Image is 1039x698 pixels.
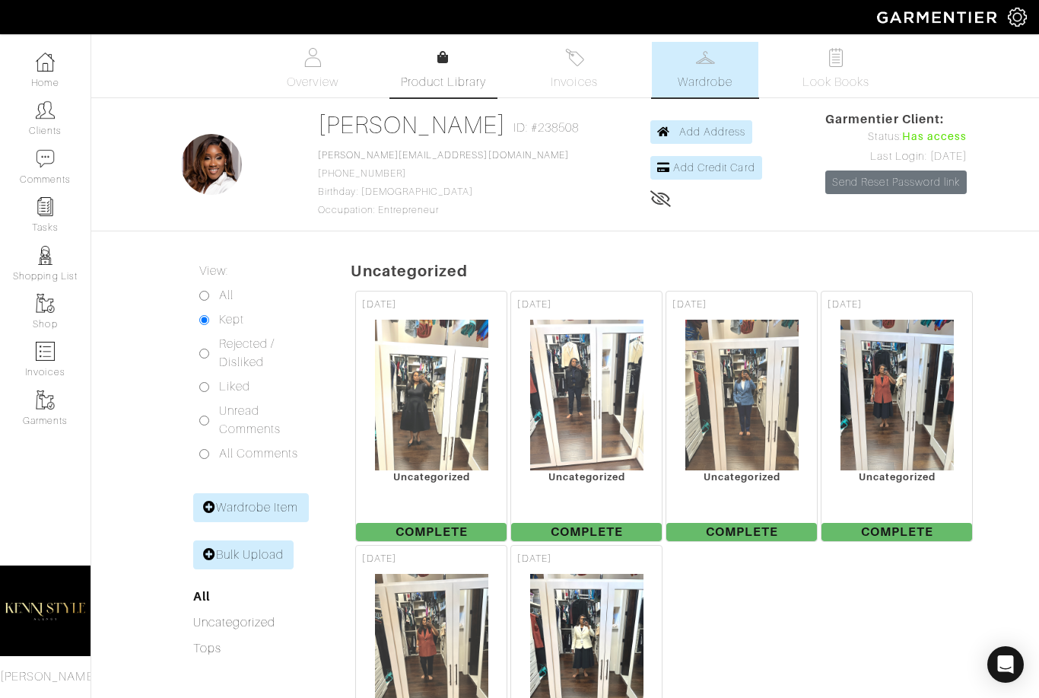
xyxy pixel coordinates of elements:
a: [DATE] Uncategorized Complete [819,289,974,543]
a: [PERSON_NAME][EMAIL_ADDRESS][DOMAIN_NAME] [318,150,569,161]
img: garmentier-logo-header-white-b43fb05a5012e4ada735d5af1a66efaba907eab6374d6393d1fbf88cb4ef424d.png [869,4,1008,30]
img: nZdzjtcN8tGmVrtxxtQzojfP [529,319,644,471]
div: Uncategorized [356,471,507,483]
img: wardrobe-487a4870c1b7c33e795ec22d11cfc2ed9d08956e64fb3008fe2437562e282088.svg [696,48,715,67]
a: Product Library [390,49,497,91]
h5: Uncategorized [351,262,1039,280]
span: Has access [902,129,968,145]
a: Wardrobe Item [193,493,309,522]
div: Status: [825,129,967,145]
label: Rejected / Disliked [219,335,313,371]
label: Kept [219,311,244,329]
span: Wardrobe [678,73,732,91]
label: Liked [219,378,250,396]
a: Uncategorized [193,616,276,629]
div: Last Login: [DATE] [825,148,967,165]
span: Invoices [551,73,597,91]
span: Product Library [401,73,487,91]
span: [DATE] [828,298,861,312]
div: Uncategorized [511,471,662,483]
span: [PHONE_NUMBER] Birthday: [DEMOGRAPHIC_DATA] Occupation: Entrepreneur [318,150,569,215]
a: Overview [259,42,366,97]
img: gear-icon-white-bd11855cb880d31180b6d7d6211b90ccbf57a29d726f0c71d8c61bd08dd39cc2.png [1008,8,1027,27]
span: ID: #238508 [513,119,580,137]
span: [DATE] [362,552,396,566]
img: zCE3VvQ2ZXXzg12qAuQyxBBs [374,319,489,471]
a: Wardrobe [652,42,758,97]
a: [PERSON_NAME] [318,111,506,139]
a: Look Books [783,42,889,97]
img: dashboard-icon-dbcd8f5a0b271acd01030246c82b418ddd0df26cd7fceb0bd07c9910d44c42f6.png [36,53,55,72]
img: clients-icon-6bae9207a08558b7cb47a8932f037763ab4055f8c8b6bfacd5dc20c3e0201464.png [36,100,55,120]
a: Invoices [521,42,628,97]
div: Uncategorized [666,471,817,483]
span: Look Books [802,73,870,91]
span: Complete [511,523,662,541]
span: Complete [356,523,507,541]
label: All Comments [219,445,299,463]
a: Add Credit Card [650,156,762,180]
img: r14ngSQ8gmYpLwWq3xkkZv6r [685,319,799,471]
a: Add Address [650,120,753,144]
span: Add Credit Card [673,161,755,174]
span: Overview [287,73,338,91]
a: Bulk Upload [193,540,294,569]
img: 7KESZZp8N62GEZF1QXC9YCrH [840,319,955,471]
img: reminder-icon-8004d30b9f0a5d33ae49ab947aed9ed385cf756f9e5892f1edd6e32f2345188e.png [36,197,55,216]
span: [DATE] [517,298,551,312]
label: All [219,286,234,304]
img: stylists-icon-eb353228a002819b7ec25b43dbf5f0378dd9e0616d9560372ff212230b889e62.png [36,246,55,265]
span: [DATE] [517,552,551,566]
label: Unread Comments [219,402,313,438]
a: All [193,589,210,604]
img: todo-9ac3debb85659649dc8f770b8b6100bb5dab4b48dedcbae339e5042a72dfd3cc.svg [827,48,846,67]
span: Complete [821,523,972,541]
img: comment-icon-a0a6a9ef722e966f86d9cbdc48e553b5cf19dbc54f86b18d962a5391bc8f6eb6.png [36,149,55,168]
div: Open Intercom Messenger [987,646,1024,683]
span: Complete [666,523,817,541]
label: View: [199,262,228,280]
a: Tops [193,642,221,655]
span: [DATE] [672,298,706,312]
img: orders-27d20c2124de7fd6de4e0e44c1d41de31381a507db9b33961299e4e07d508b8c.svg [565,48,584,67]
a: [DATE] Uncategorized Complete [664,289,819,543]
img: basicinfo-40fd8af6dae0f16599ec9e87c0ef1c0a1fdea2edbe929e3d69a839185d80c458.svg [303,48,323,67]
div: Uncategorized [821,471,972,483]
a: [DATE] Uncategorized Complete [509,289,664,543]
span: [DATE] [362,298,396,312]
a: Send Reset Password link [825,171,967,194]
span: Add Address [679,126,746,138]
span: Garmentier Client: [825,110,967,129]
img: garments-icon-b7da505a4dc4fd61783c78ac3ca0ef83fa9d6f193b1c9dc38574b1d14d53ca28.png [36,390,55,410]
a: [DATE] Uncategorized Complete [354,289,509,543]
img: orders-icon-0abe47150d42831381b5fb84f609e132dff9fe21cb692f30cb5eec754e2cba89.png [36,342,55,361]
img: garments-icon-b7da505a4dc4fd61783c78ac3ca0ef83fa9d6f193b1c9dc38574b1d14d53ca28.png [36,294,55,313]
